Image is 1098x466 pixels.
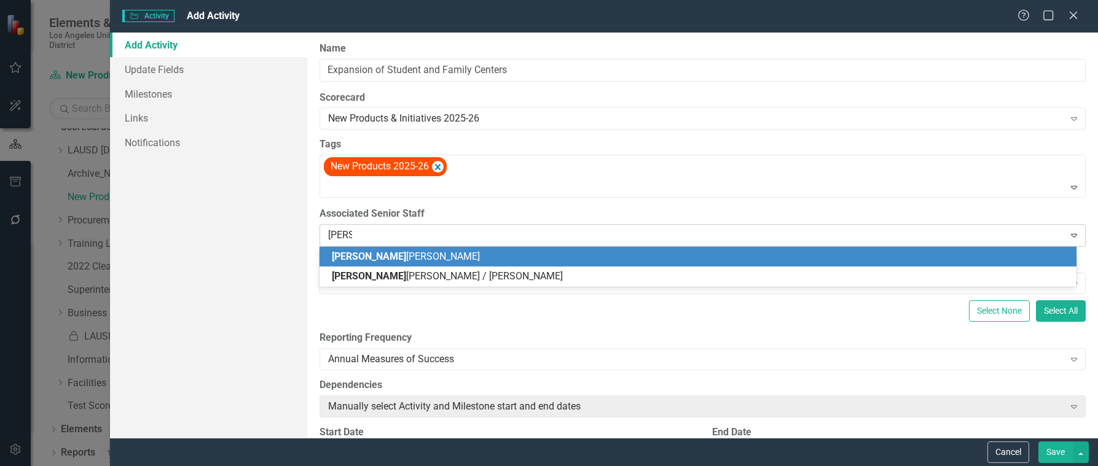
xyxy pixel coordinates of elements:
label: Tags [320,138,1086,152]
span: New Products 2025-26 [331,160,429,172]
div: Remove [object Object] [432,161,444,173]
button: Select All [1036,300,1086,322]
span: Activity [122,10,175,22]
button: Select None [969,300,1030,322]
label: Dependencies [320,378,1086,392]
div: End Date [712,425,1086,440]
a: Links [110,106,308,130]
label: Scorecard [320,91,1086,105]
div: New Products & Initiatives 2025-26 [328,112,1064,126]
a: Add Activity [110,33,308,57]
a: Update Fields [110,57,308,82]
a: Notifications [110,130,308,155]
div: Manually select Activity and Milestone start and end dates [328,400,1064,414]
label: Name [320,42,1086,56]
label: Reporting Frequency [320,331,1086,345]
button: Save [1038,441,1073,463]
label: Associated Senior Staff [320,207,1086,221]
input: Activity Name [320,59,1086,82]
button: Cancel [987,441,1029,463]
div: Start Date [320,425,693,440]
a: Milestones [110,82,308,106]
div: Annual Measures of Success [328,352,1064,367]
span: Add Activity [187,10,240,21]
span: [PERSON_NAME] / [PERSON_NAME] [332,270,563,282]
span: [PERSON_NAME] [332,250,406,262]
span: [PERSON_NAME] [332,270,406,282]
span: [PERSON_NAME] [332,250,480,262]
